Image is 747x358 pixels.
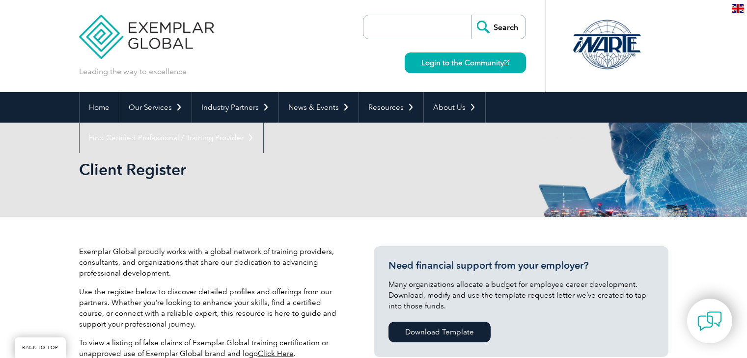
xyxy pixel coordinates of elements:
a: Industry Partners [192,92,278,123]
h2: Client Register [79,162,492,178]
input: Search [471,15,526,39]
a: About Us [424,92,485,123]
a: Login to the Community [405,52,526,73]
p: Exemplar Global proudly works with a global network of training providers, consultants, and organ... [79,246,344,279]
img: en [732,4,744,13]
a: Home [80,92,119,123]
a: Find Certified Professional / Training Provider [80,123,263,153]
a: BACK TO TOP [15,337,66,358]
h3: Need financial support from your employer? [388,259,654,272]
a: Resources [359,92,423,123]
p: Leading the way to excellence [79,66,187,77]
a: News & Events [279,92,359,123]
img: contact-chat.png [697,309,722,333]
a: Our Services [119,92,192,123]
a: Download Template [388,322,491,342]
p: Use the register below to discover detailed profiles and offerings from our partners. Whether you... [79,286,344,330]
img: open_square.png [504,60,509,65]
a: Click Here [258,349,294,358]
p: Many organizations allocate a budget for employee career development. Download, modify and use th... [388,279,654,311]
